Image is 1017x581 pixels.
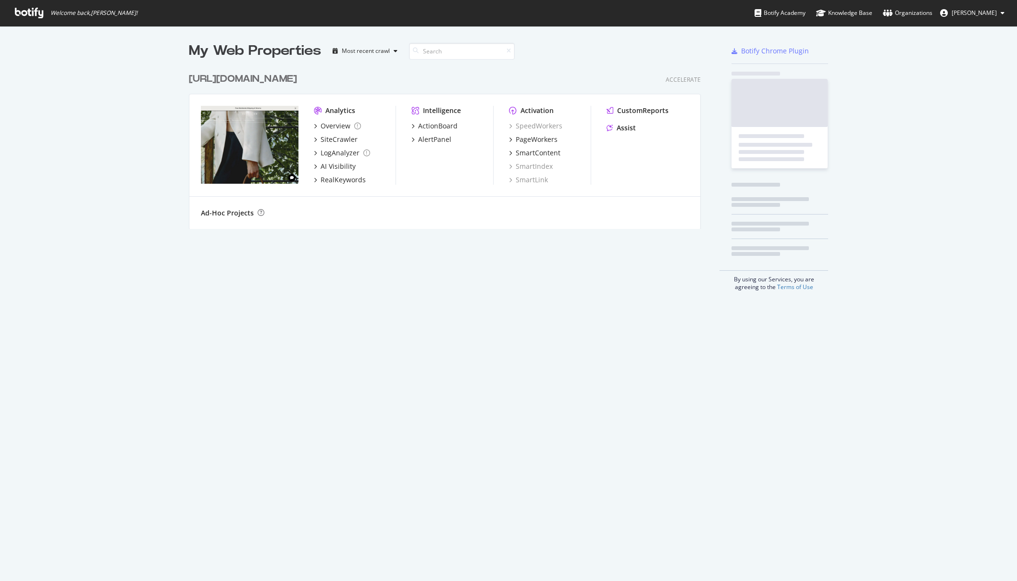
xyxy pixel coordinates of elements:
[732,46,809,56] a: Botify Chrome Plugin
[607,106,669,115] a: CustomReports
[189,72,297,86] div: [URL][DOMAIN_NAME]
[50,9,137,17] span: Welcome back, [PERSON_NAME] !
[516,135,558,144] div: PageWorkers
[201,106,298,184] img: https://demellierlondon.com/
[423,106,461,115] div: Intelligence
[314,175,366,185] a: RealKeywords
[952,9,997,17] span: Matt Brown
[509,135,558,144] a: PageWorkers
[321,148,360,158] div: LogAnalyzer
[411,135,451,144] a: AlertPanel
[314,148,370,158] a: LogAnalyzer
[816,8,872,18] div: Knowledge Base
[509,121,562,131] a: SpeedWorkers
[189,72,301,86] a: [URL][DOMAIN_NAME]
[325,106,355,115] div: Analytics
[666,76,701,84] div: Accelerate
[189,41,321,61] div: My Web Properties
[411,121,458,131] a: ActionBoard
[418,121,458,131] div: ActionBoard
[321,162,356,171] div: AI Visibility
[342,48,390,54] div: Most recent crawl
[617,106,669,115] div: CustomReports
[932,5,1012,21] button: [PERSON_NAME]
[321,135,358,144] div: SiteCrawler
[777,283,813,291] a: Terms of Use
[516,148,560,158] div: SmartContent
[521,106,554,115] div: Activation
[314,135,358,144] a: SiteCrawler
[509,148,560,158] a: SmartContent
[719,270,828,291] div: By using our Services, you are agreeing to the
[321,175,366,185] div: RealKeywords
[883,8,932,18] div: Organizations
[314,121,361,131] a: Overview
[617,123,636,133] div: Assist
[509,162,553,171] a: SmartIndex
[409,43,515,60] input: Search
[189,61,708,229] div: grid
[607,123,636,133] a: Assist
[509,175,548,185] a: SmartLink
[418,135,451,144] div: AlertPanel
[755,8,806,18] div: Botify Academy
[741,46,809,56] div: Botify Chrome Plugin
[201,208,254,218] div: Ad-Hoc Projects
[329,43,401,59] button: Most recent crawl
[314,162,356,171] a: AI Visibility
[321,121,350,131] div: Overview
